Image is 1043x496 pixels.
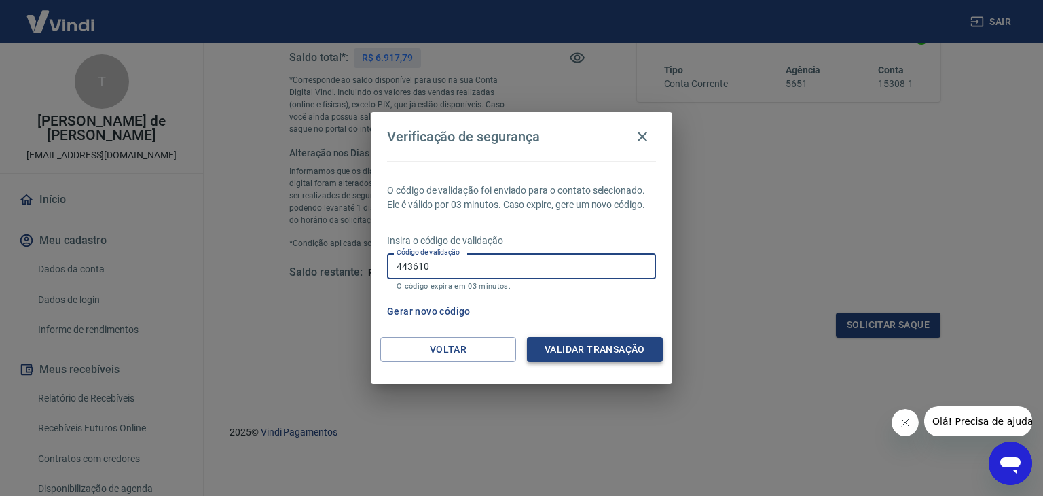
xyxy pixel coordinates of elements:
span: Olá! Precisa de ajuda? [8,10,114,20]
button: Voltar [380,337,516,362]
iframe: Mensagem da empresa [924,406,1032,436]
p: O código expira em 03 minutos. [397,282,646,291]
label: Código de validação [397,247,460,258]
p: O código de validação foi enviado para o contato selecionado. Ele é válido por 03 minutos. Caso e... [387,183,656,212]
button: Gerar novo código [382,299,476,324]
h4: Verificação de segurança [387,128,540,145]
button: Validar transação [527,337,663,362]
p: Insira o código de validação [387,234,656,248]
iframe: Fechar mensagem [892,409,919,436]
iframe: Botão para abrir a janela de mensagens [989,442,1032,485]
